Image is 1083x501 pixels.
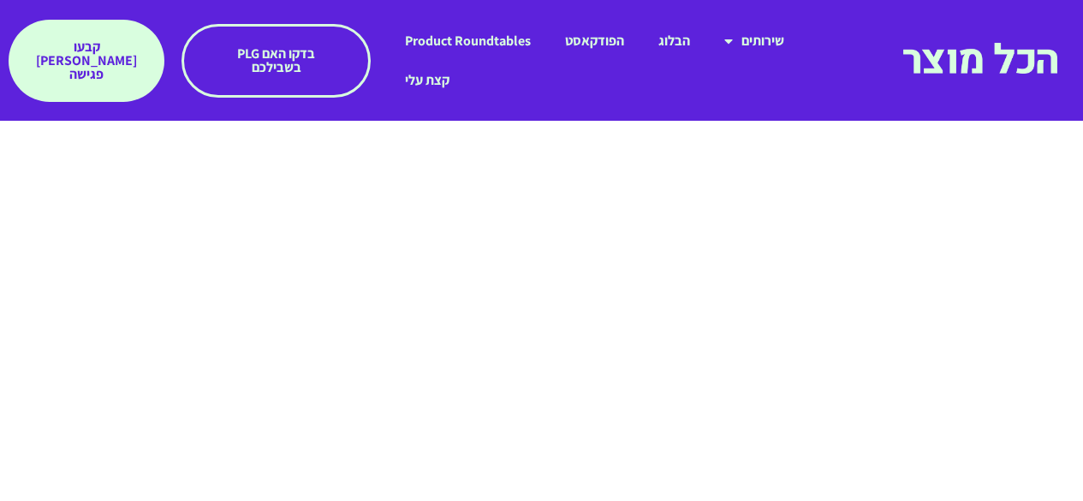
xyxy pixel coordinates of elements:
a: שירותים [707,21,801,61]
a: קבעו [PERSON_NAME] פגישה [9,20,164,102]
nav: תפריט [388,21,879,100]
a: קצת עלי [388,61,467,100]
a: בדקו האם PLG בשבילכם [181,24,370,98]
span: קבעו [PERSON_NAME] פגישה [36,40,137,81]
a: Product Roundtables [388,21,548,61]
span: בדקו האם PLG בשבילכם [211,47,340,75]
a: הבלוג [641,21,707,61]
a: הפודקאסט [548,21,641,61]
